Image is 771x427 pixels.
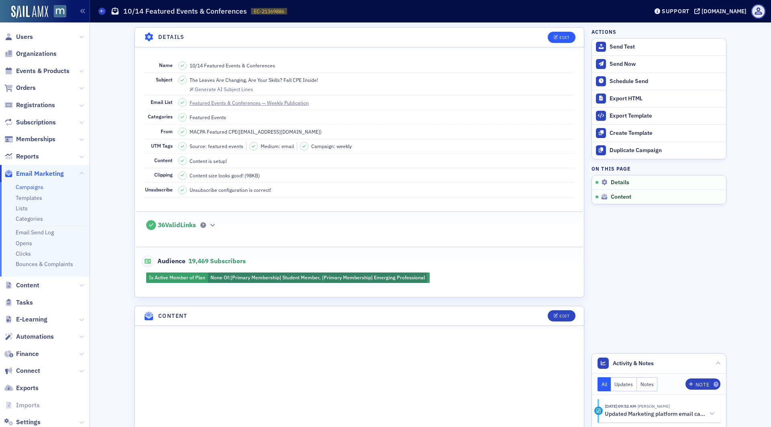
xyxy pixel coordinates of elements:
button: Duplicate Campaign [592,142,726,159]
div: Activity [594,407,603,415]
a: Finance [4,350,39,358]
span: Orders [16,83,36,92]
a: Create Template [592,124,726,142]
button: Send Test [592,39,726,55]
button: All [598,377,611,391]
span: Clipping [154,171,173,178]
a: Exports [4,384,39,392]
span: Connect [16,366,40,375]
a: Bounces & Complaints [16,260,73,268]
span: MACPA Featured CPE ( [EMAIL_ADDRESS][DOMAIN_NAME] ) [190,128,322,135]
a: Memberships [4,135,55,144]
a: Connect [4,366,40,375]
div: Edit [559,35,569,40]
span: Subject [156,76,173,83]
a: View Homepage [48,5,66,19]
button: Edit [548,32,575,43]
span: Content [154,157,173,163]
div: Note [696,382,709,387]
a: E-Learning [4,315,47,324]
a: Clicks [16,250,31,257]
span: Medium: email [261,142,294,150]
h4: On this page [592,165,726,172]
h5: Updated Marketing platform email campaign: 10/14 Featured Events & Conferences [605,411,706,418]
div: Generate AI Subject Lines [195,87,253,91]
a: Categories [16,215,43,222]
a: Email Send Log [16,229,54,236]
span: Events & Products [16,67,69,75]
span: Details [611,179,629,186]
a: Export HTML [592,90,726,107]
a: Email Marketing [4,169,64,178]
span: Content [16,281,39,290]
a: Templates [16,194,42,201]
span: Memberships [16,135,55,144]
span: Email Marketing [16,169,64,178]
span: Source: featured events [190,142,243,150]
span: 36 Valid Links [158,221,196,229]
a: Reports [4,152,39,161]
span: Content size looks good! (98KB) [190,172,260,179]
a: Settings [4,418,41,427]
a: Campaigns [16,183,43,191]
a: Content [4,281,39,290]
div: Duplicate Campaign [610,147,722,154]
a: Events & Products [4,67,69,75]
a: Registrations [4,101,55,110]
span: Users [16,33,33,41]
a: Subscriptions [4,118,56,127]
button: [DOMAIN_NAME] [694,8,749,14]
div: Export Template [610,112,722,120]
button: Edit [548,310,575,321]
a: Organizations [4,49,57,58]
span: Settings [16,418,41,427]
span: Exports [16,384,39,392]
span: EC-21369886 [254,8,284,15]
div: Send Now [610,61,722,68]
a: Lists [16,205,28,212]
button: Note [685,378,720,390]
div: Support [662,8,689,15]
span: Name [159,62,173,68]
span: 10/14 Featured Events & Conferences [190,62,275,69]
img: SailAMX [11,6,48,18]
span: Tasks [16,298,33,307]
button: Send Now [592,55,726,73]
span: Audience [142,256,186,267]
button: Updates [611,377,637,391]
div: Schedule Send [610,78,722,85]
img: SailAMX [54,5,66,18]
a: Users [4,33,33,41]
span: Finance [16,350,39,358]
span: Subscriptions [16,118,56,127]
span: Automations [16,332,54,341]
span: Reports [16,152,39,161]
a: Featured Events & Conferences — Weekly Publication [190,99,316,106]
span: Organizations [16,49,57,58]
span: From [161,128,173,134]
span: E-Learning [16,315,47,324]
div: Send Test [610,43,722,51]
div: [DOMAIN_NAME] [702,8,747,15]
span: Activity & Notes [613,359,654,368]
button: Generate AI Subject Lines [190,85,253,92]
h1: 10/14 Featured Events & Conferences [123,6,247,16]
h4: Actions [592,28,616,35]
span: Campaign: weekly [311,142,352,150]
span: UTM Tags [151,142,173,149]
span: Email List [151,99,173,105]
a: Orders [4,83,36,92]
span: Unsubscribe [145,186,173,193]
button: Updated Marketing platform email campaign: 10/14 Featured Events & Conferences [605,410,715,418]
div: Edit [559,314,569,318]
span: Categories [148,113,173,120]
span: Unsubscribe configuration is correct! [190,186,271,193]
a: Automations [4,332,54,341]
span: Registrations [16,101,55,110]
a: Tasks [4,298,33,307]
h4: Content [158,312,188,320]
span: Content is setup! [190,157,227,165]
h4: Details [158,33,185,41]
button: Notes [637,377,658,391]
